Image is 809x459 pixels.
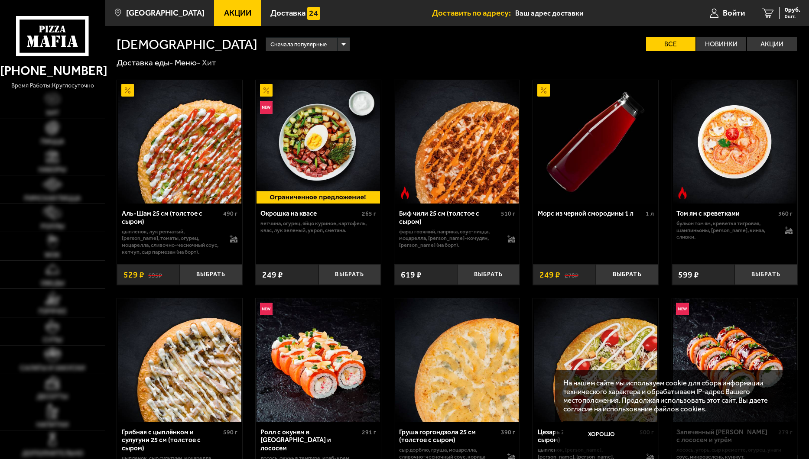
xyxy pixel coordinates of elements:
[676,303,689,315] img: Новинка
[257,298,380,422] img: Ролл с окунем в темпуре и лососем
[260,303,273,315] img: Новинка
[672,298,797,422] a: НовинкаЗапеченный ролл Гурмэ с лососем и угрём
[778,210,793,217] span: 360 г
[673,80,796,204] img: Том ям с креветками
[41,280,65,287] span: Обеды
[256,298,381,422] a: НовинкаРолл с окунем в темпуре и лососем
[515,5,677,21] input: Ваш адрес доставки
[457,264,520,285] button: Выбрать
[46,110,59,116] span: Хит
[673,298,796,422] img: Запеченный ролл Гурмэ с лососем и угрём
[318,264,381,285] button: Выбрать
[260,220,377,233] p: ветчина, огурец, яйцо куриное, картофель, квас, лук зеленый, укроп, сметана.
[565,271,578,279] s: 278 ₽
[501,210,515,217] span: 510 г
[538,210,643,218] div: Морс из черной смородины 1 л
[362,210,376,217] span: 265 г
[123,271,144,279] span: 529 ₽
[734,264,797,285] button: Выбрать
[399,187,411,199] img: Острое блюдо
[533,80,658,204] a: АкционныйМорс из черной смородины 1 л
[538,428,637,444] div: Цезарь 25 см (толстое с сыром)
[148,271,162,279] s: 595 ₽
[41,223,65,230] span: Роллы
[117,38,257,51] h1: [DEMOGRAPHIC_DATA]
[394,298,520,422] a: Груша горгондзола 25 см (толстое с сыром)
[676,187,689,199] img: Острое блюдо
[126,9,205,17] span: [GEOGRAPHIC_DATA]
[646,37,696,51] label: Все
[399,210,499,226] div: Биф чили 25 см (толстое с сыром)
[785,7,800,13] span: 0 руб.
[399,228,499,249] p: фарш говяжий, паприка, соус-пицца, моцарелла, [PERSON_NAME]-кочудян, [PERSON_NAME] (на борт).
[747,37,797,51] label: Акции
[537,84,550,97] img: Акционный
[260,210,360,218] div: Окрошка на квасе
[45,252,60,259] span: WOK
[117,298,242,422] a: Грибная с цыплёнком и сулугуни 25 см (толстое с сыром)
[260,84,273,97] img: Акционный
[43,336,62,343] span: Супы
[678,271,699,279] span: 599 ₽
[395,298,519,422] img: Груша горгондзола 25 см (толстое с сыром)
[646,210,654,217] span: 1 л
[676,220,776,240] p: бульон том ям, креветка тигровая, шампиньоны, [PERSON_NAME], кинза, сливки.
[260,101,273,113] img: Новинка
[257,80,380,204] img: Окрошка на квасе
[121,84,134,97] img: Акционный
[24,195,81,202] span: Римская пицца
[394,80,520,204] a: Острое блюдоБиф чили 25 см (толстое с сыром)
[563,378,784,414] p: На нашем сайте мы используем cookie для сбора информации технического характера и обрабатываем IP...
[179,264,242,285] button: Выбрать
[223,429,237,436] span: 590 г
[723,9,745,17] span: Войти
[399,428,499,444] div: Груша горгондзола 25 см (толстое с сыром)
[563,421,639,446] button: Хорошо
[395,80,519,204] img: Биф чили 25 см (толстое с сыром)
[117,80,242,204] a: АкционныйАль-Шам 25 см (толстое с сыром)
[539,271,560,279] span: 249 ₽
[596,264,659,285] button: Выбрать
[122,428,221,453] div: Грибная с цыплёнком и сулугуни 25 см (толстое с сыром)
[401,271,422,279] span: 619 ₽
[39,308,67,315] span: Горячее
[534,298,658,422] img: Цезарь 25 см (толстое с сыром)
[20,365,85,372] span: Салаты и закуски
[256,80,381,204] a: АкционныйНовинкаОкрошка на квасе
[260,428,360,453] div: Ролл с окунем в [GEOGRAPHIC_DATA] и лососем
[122,228,221,255] p: цыпленок, лук репчатый, [PERSON_NAME], томаты, огурец, моцарелла, сливочно-чесночный соус, кетчуп...
[362,429,376,436] span: 291 г
[270,36,327,52] span: Сначала популярные
[22,450,83,457] span: Дополнительно
[118,298,241,422] img: Грибная с цыплёнком и сулугуни 25 см (толстое с сыром)
[39,166,66,173] span: Наборы
[175,58,201,68] a: Меню-
[202,57,216,68] div: Хит
[676,210,776,218] div: Том ям с креветками
[534,80,658,204] img: Морс из черной смородины 1 л
[785,14,800,19] span: 0 шт.
[501,429,515,436] span: 390 г
[307,7,320,19] img: 15daf4d41897b9f0e9f617042186c801.svg
[262,271,283,279] span: 249 ₽
[672,80,797,204] a: Острое блюдоТом ям с креветками
[432,9,515,17] span: Доставить по адресу:
[41,138,64,145] span: Пицца
[118,80,241,204] img: Аль-Шам 25 см (толстое с сыром)
[270,9,305,17] span: Доставка
[122,210,221,226] div: Аль-Шам 25 см (толстое с сыром)
[696,37,746,51] label: Новинки
[223,210,237,217] span: 490 г
[224,9,251,17] span: Акции
[36,421,68,428] span: Напитки
[37,393,68,400] span: Десерты
[117,58,173,68] a: Доставка еды-
[533,298,658,422] a: Цезарь 25 см (толстое с сыром)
